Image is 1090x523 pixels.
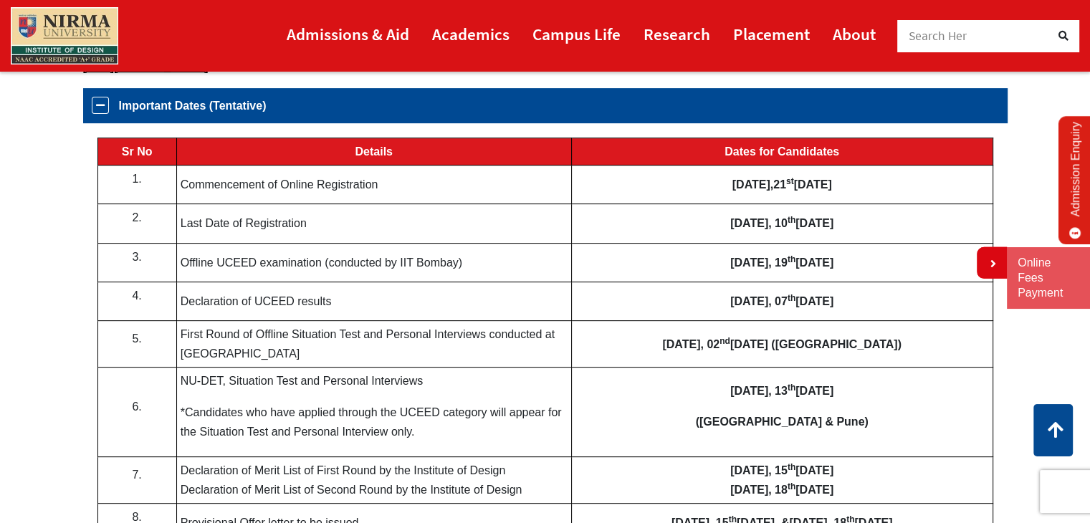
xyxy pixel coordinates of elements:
b: ([GEOGRAPHIC_DATA] & Pune) [696,416,869,428]
a: Important Dates (Tentative) [83,88,1008,123]
b: st [786,176,794,186]
b: [DATE], 13 [730,385,788,397]
td: NU-DET, Situation Test and Personal Interviews [176,368,571,457]
a: Campus Life [532,18,621,50]
b: [DATE] [788,256,833,269]
p: 5. [102,329,173,348]
span: Search Her [909,28,967,44]
a: [URL][DOMAIN_NAME] [83,61,209,73]
p: 2. [102,208,173,227]
b: [DATE], 18 [DATE] [730,484,833,496]
a: Research [644,18,710,50]
b: [DATE], 10 [730,217,788,229]
td: Commencement of Online Registration [176,165,571,204]
sup: th [788,383,795,393]
p: 4. [102,286,173,305]
b: [DATE], 07 [730,295,788,307]
b: No [137,145,152,158]
b: [DATE] [788,295,833,307]
p: 7. [102,465,173,484]
p: 3. [102,247,173,267]
img: main_logo [11,7,118,64]
b: [DATE] [788,385,833,397]
b: Sr [122,145,134,158]
sup: th [788,293,795,303]
td: First Round of Offline Situation Test and Personal Interviews conducted at [GEOGRAPHIC_DATA] [176,321,571,368]
a: Admissions & Aid [287,18,409,50]
sup: nd [720,336,730,346]
b: 21 [773,178,786,191]
a: Online Fees Payment [1018,256,1079,300]
td: Offline UCEED examination (conducted by IIT Bombay) [176,243,571,282]
td: Declaration of Merit List of First Round by the Institute of Design Declaration of Merit List of ... [176,456,571,503]
b: [DATE], [732,178,773,191]
sup: th [788,462,795,472]
sup: th [788,481,795,491]
b: [DATE] [795,217,833,229]
p: 6. [102,397,173,416]
td: Last Date of Registration [176,204,571,243]
b: th [788,215,795,225]
sup: th [788,254,795,264]
td: Declaration of UCEED results [176,282,571,320]
b: [DATE] [794,178,832,191]
b: [DATE], 19 [730,256,788,269]
a: About [833,18,876,50]
b: [DATE], 15 [DATE] [730,464,833,476]
b: Dates for Candidates [725,145,839,158]
a: Academics [432,18,510,50]
b: 2 [DATE] ([GEOGRAPHIC_DATA]) [713,338,902,350]
a: Placement [733,18,810,50]
p: *Candidates who have applied through the UCEED category will appear for the Situation Test and Pe... [181,403,568,441]
b: [DATE], 0 [662,338,713,350]
b: Details [355,145,392,158]
p: 1. [102,169,173,188]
